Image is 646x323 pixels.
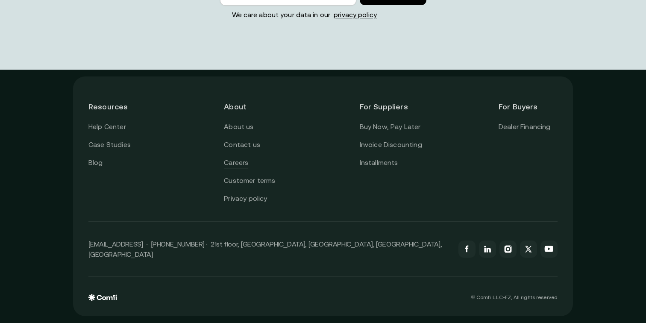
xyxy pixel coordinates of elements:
a: Installments [360,157,398,168]
a: Privacy policy [224,193,267,204]
a: privacy policy [332,9,379,20]
a: Contact us [224,139,260,150]
a: Dealer Financing [499,121,551,132]
h6: We care about your data in our [232,11,426,18]
a: Invoice Discounting [360,139,422,150]
a: Help Center [88,121,126,132]
a: Customer terms [224,175,275,186]
header: For Suppliers [360,92,422,121]
a: Careers [224,157,248,168]
a: About us [224,121,253,132]
header: About [224,92,283,121]
a: Blog [88,157,103,168]
header: For Buyers [499,92,558,121]
p: [EMAIL_ADDRESS] · [PHONE_NUMBER] · 21st floor, [GEOGRAPHIC_DATA], [GEOGRAPHIC_DATA], [GEOGRAPHIC_... [88,239,450,259]
a: Buy Now, Pay Later [360,121,421,132]
a: Case Studies [88,139,131,150]
header: Resources [88,92,147,121]
img: comfi logo [88,294,117,301]
p: © Comfi L.L.C-FZ, All rights reserved [471,294,558,300]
